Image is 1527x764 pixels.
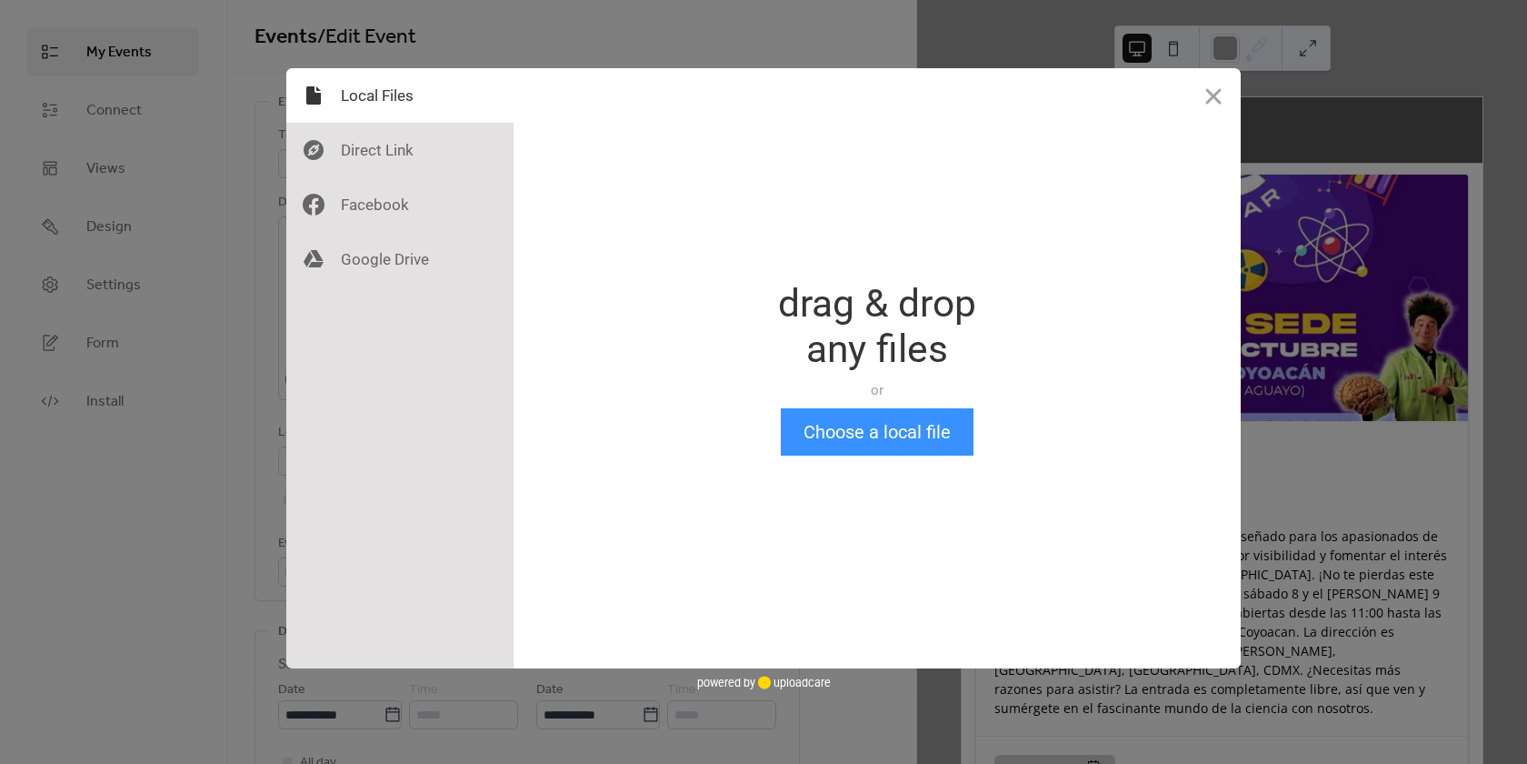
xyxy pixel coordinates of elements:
div: Google Drive [286,232,514,286]
div: or [778,381,976,399]
div: Direct Link [286,123,514,177]
div: powered by [697,668,831,696]
div: drag & drop any files [778,281,976,372]
div: Facebook [286,177,514,232]
div: Local Files [286,68,514,123]
button: Close [1186,68,1241,123]
button: Choose a local file [781,408,973,456]
a: uploadcare [755,676,831,689]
